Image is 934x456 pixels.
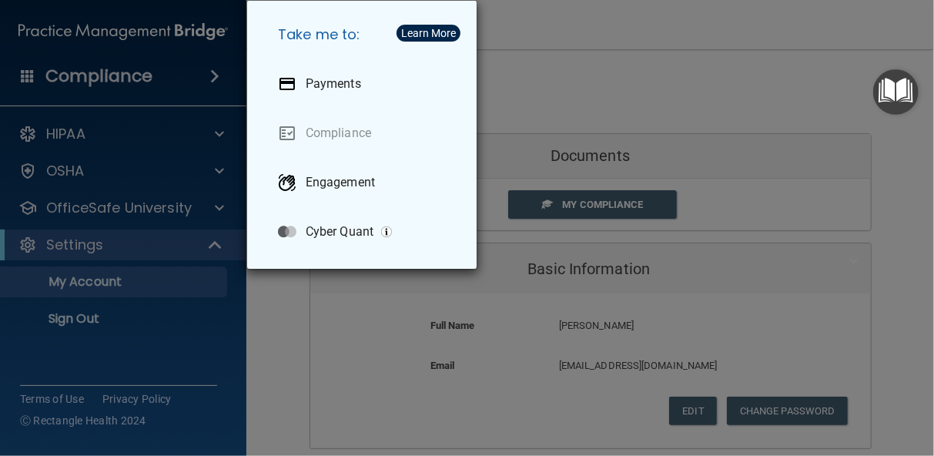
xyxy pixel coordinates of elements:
p: Payments [306,76,361,92]
a: Payments [266,62,464,106]
h5: Take me to: [266,13,464,56]
a: Compliance [266,112,464,155]
a: Cyber Quant [266,210,464,253]
p: Cyber Quant [306,224,373,240]
a: Engagement [266,161,464,204]
div: Learn More [401,28,456,39]
button: Open Resource Center [873,69,919,115]
button: Learn More [397,25,460,42]
p: Engagement [306,175,375,190]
